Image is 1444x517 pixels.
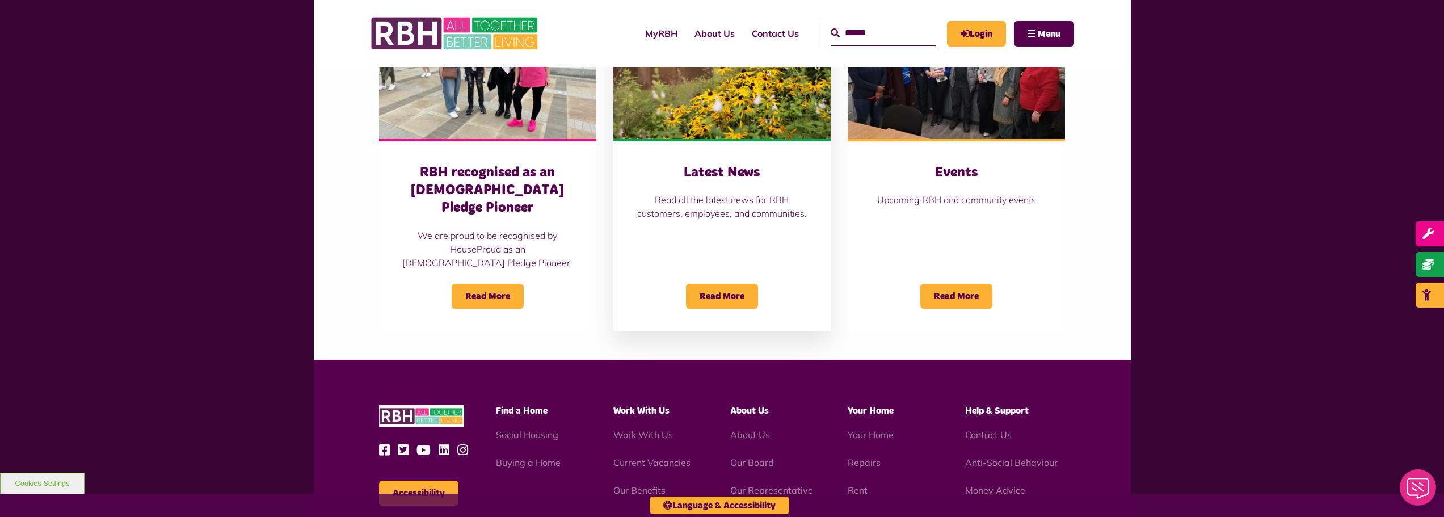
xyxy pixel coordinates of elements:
button: Navigation [1014,21,1074,47]
a: Anti-Social Behaviour [965,457,1058,468]
a: Money Advice [965,485,1025,496]
a: Latest News Read all the latest news for RBH customers, employees, and communities. Read More [613,3,831,331]
span: Read More [920,284,992,309]
a: Our Representative Body [730,485,813,510]
span: About Us [730,406,769,415]
input: Search [831,21,936,45]
p: Upcoming RBH and community events [870,193,1042,207]
span: Help & Support [965,406,1029,415]
a: Buying a Home [496,457,561,468]
a: RBH recognised as an [DEMOGRAPHIC_DATA] Pledge Pioneer We are proud to be recognised by HouseProu... [379,3,596,331]
img: RBH [379,405,464,427]
p: We are proud to be recognised by HouseProud as an [DEMOGRAPHIC_DATA] Pledge Pioneer. [402,229,574,270]
img: Group photo of customers and colleagues at Spotland Community Centre [848,3,1065,139]
a: Your Home [848,429,894,440]
img: RBH [371,11,541,56]
a: Our Board [730,457,774,468]
span: Work With Us [613,406,670,415]
a: Our Benefits [613,485,666,496]
span: Read More [686,284,758,309]
h3: Events [870,164,1042,182]
a: Social Housing - open in a new tab [496,429,558,440]
img: SAZ MEDIA RBH HOUSING4 [613,3,831,139]
span: Find a Home [496,406,548,415]
span: Your Home [848,406,894,415]
img: RBH customers and colleagues at the Rochdale Pride event outside the town hall [379,3,596,139]
a: Contact Us [743,18,807,49]
a: About Us [730,429,770,440]
span: Menu [1038,30,1060,39]
a: Events Upcoming RBH and community events Read More [848,3,1065,331]
a: Work With Us [613,429,673,440]
button: Language & Accessibility [650,497,789,514]
a: Contact Us [965,429,1012,440]
a: MyRBH [637,18,686,49]
button: Accessibility [379,481,458,506]
a: MyRBH [947,21,1006,47]
a: Repairs [848,457,881,468]
h3: RBH recognised as an [DEMOGRAPHIC_DATA] Pledge Pioneer [402,164,574,217]
p: Read all the latest news for RBH customers, employees, and communities. [636,193,808,220]
h3: Latest News [636,164,808,182]
span: Read More [452,284,524,309]
iframe: Netcall Web Assistant for live chat [1393,466,1444,517]
a: Rent [848,485,868,496]
a: About Us [686,18,743,49]
a: Current Vacancies [613,457,691,468]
